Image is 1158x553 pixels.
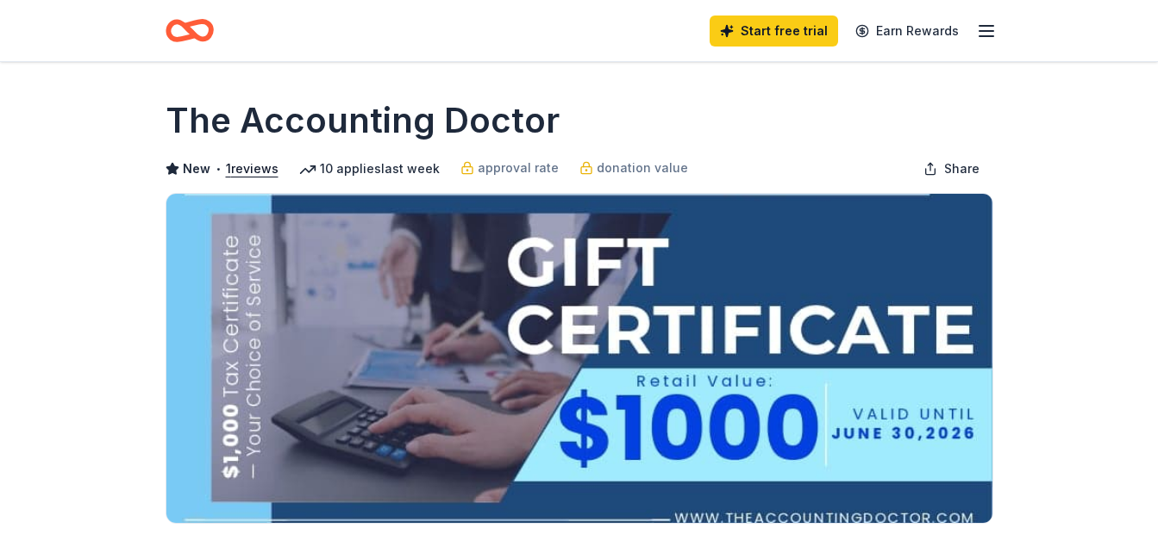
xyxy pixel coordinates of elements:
[478,158,559,178] span: approval rate
[166,10,214,51] a: Home
[597,158,688,178] span: donation value
[166,96,560,145] h1: The Accounting Doctor
[166,194,992,523] img: Image for The Accounting Doctor
[944,158,980,179] span: Share
[910,152,993,186] button: Share
[579,158,688,178] a: donation value
[215,162,221,176] span: •
[710,16,838,47] a: Start free trial
[845,16,969,47] a: Earn Rewards
[183,158,210,179] span: New
[226,158,279,179] button: 1reviews
[460,158,559,178] a: approval rate
[299,158,440,179] div: 10 applies last week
